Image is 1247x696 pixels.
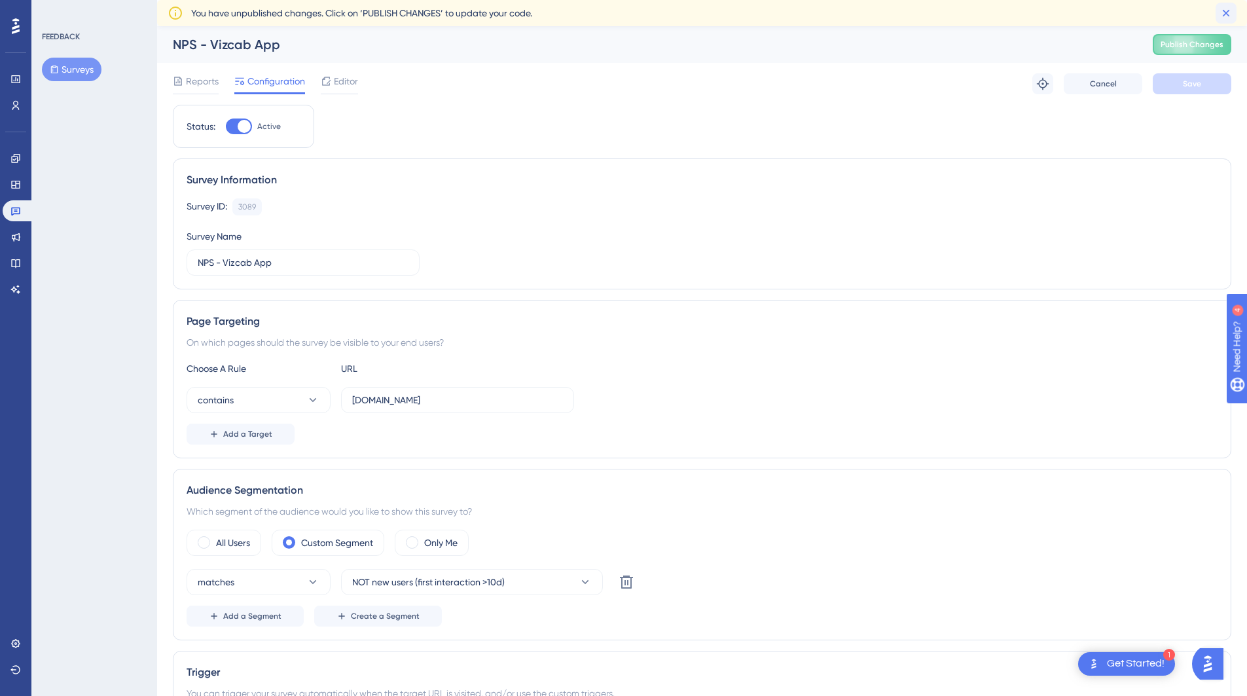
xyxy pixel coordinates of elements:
iframe: UserGuiding AI Assistant Launcher [1192,644,1231,684]
button: Add a Target [187,424,295,445]
div: Trigger [187,665,1218,680]
div: 3089 [238,202,256,212]
button: contains [187,387,331,413]
span: Editor [334,73,358,89]
button: Cancel [1064,73,1142,94]
div: NPS - Vizcab App [173,35,1120,54]
button: NOT new users (first interaction >10d) [341,569,603,595]
button: matches [187,569,331,595]
div: Status: [187,119,215,134]
span: Add a Target [223,429,272,439]
input: yourwebsite.com/path [352,393,563,407]
span: Reports [186,73,219,89]
div: Survey ID: [187,198,227,215]
span: Active [257,121,281,132]
div: Which segment of the audience would you like to show this survey to? [187,504,1218,519]
label: Only Me [424,535,458,551]
span: Need Help? [31,3,82,19]
span: Cancel [1090,79,1117,89]
span: Add a Segment [223,611,281,621]
img: launcher-image-alternative-text [1086,656,1102,672]
div: Survey Name [187,229,242,244]
span: You have unpublished changes. Click on ‘PUBLISH CHANGES’ to update your code. [191,5,532,21]
button: Surveys [42,58,101,81]
button: Create a Segment [314,606,442,627]
label: Custom Segment [301,535,373,551]
div: Open Get Started! checklist, remaining modules: 1 [1078,652,1175,676]
div: Survey Information [187,172,1218,188]
button: Add a Segment [187,606,304,627]
div: 1 [1163,649,1175,661]
span: Save [1183,79,1201,89]
div: 4 [91,7,95,17]
div: Page Targeting [187,314,1218,329]
div: On which pages should the survey be visible to your end users? [187,335,1218,350]
span: Configuration [247,73,305,89]
span: Create a Segment [351,611,420,621]
div: URL [341,361,485,376]
span: matches [198,574,234,590]
div: Get Started! [1107,657,1165,671]
button: Save [1153,73,1231,94]
div: FEEDBACK [42,31,80,42]
span: contains [198,392,234,408]
div: Choose A Rule [187,361,331,376]
input: Type your Survey name [198,255,408,270]
span: NOT new users (first interaction >10d) [352,574,505,590]
button: Publish Changes [1153,34,1231,55]
div: Audience Segmentation [187,483,1218,498]
label: All Users [216,535,250,551]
